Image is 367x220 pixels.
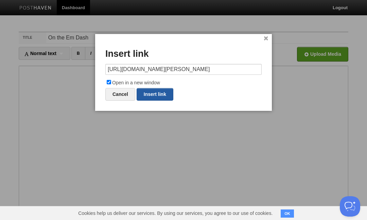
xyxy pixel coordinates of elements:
[105,88,135,101] a: Cancel
[105,49,262,59] h3: Insert link
[71,206,279,220] span: Cookies help us deliver our services. By using our services, you agree to our use of cookies.
[105,79,262,87] label: Open in a new window
[264,37,268,40] a: ×
[137,88,173,101] a: Insert link
[340,196,360,217] iframe: Help Scout Beacon - Open
[107,80,111,84] input: Open in a new window
[281,209,294,218] button: OK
